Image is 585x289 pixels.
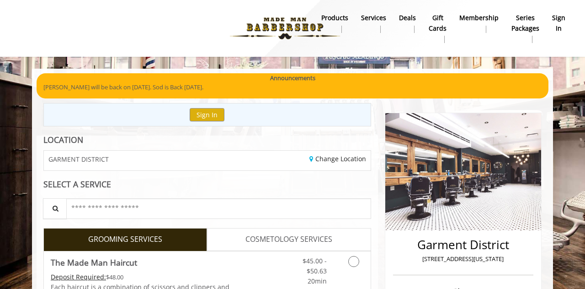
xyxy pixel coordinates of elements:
b: The Made Man Haircut [51,256,137,269]
b: Membership [459,13,499,23]
a: sign insign in [546,11,572,35]
img: Made Man Barbershop logo [222,3,348,54]
b: products [321,13,348,23]
p: [STREET_ADDRESS][US_STATE] [395,254,531,264]
a: Change Location [309,154,366,163]
b: LOCATION [43,134,83,145]
a: Series packagesSeries packages [505,11,546,45]
b: Announcements [270,73,315,83]
b: gift cards [429,13,447,33]
a: Productsproducts [315,11,355,35]
a: Gift cardsgift cards [422,11,453,45]
span: COSMETOLOGY SERVICES [245,234,332,245]
a: DealsDeals [393,11,422,35]
button: Service Search [43,198,67,219]
span: $45.00 - $50.63 [303,256,327,275]
span: This service needs some Advance to be paid before we block your appointment [51,273,106,281]
div: $48.00 [51,272,234,282]
b: sign in [552,13,565,33]
a: MembershipMembership [453,11,505,35]
b: Services [361,13,386,23]
span: GARMENT DISTRICT [48,156,109,163]
b: Series packages [511,13,539,33]
p: [PERSON_NAME] will be back on [DATE]. Sod is Back [DATE]. [43,82,542,92]
h2: Garment District [395,238,531,251]
div: SELECT A SERVICE [43,180,371,189]
a: ServicesServices [355,11,393,35]
span: GROOMING SERVICES [88,234,162,245]
button: Sign In [190,108,224,121]
span: 20min [308,277,327,285]
b: Deals [399,13,416,23]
